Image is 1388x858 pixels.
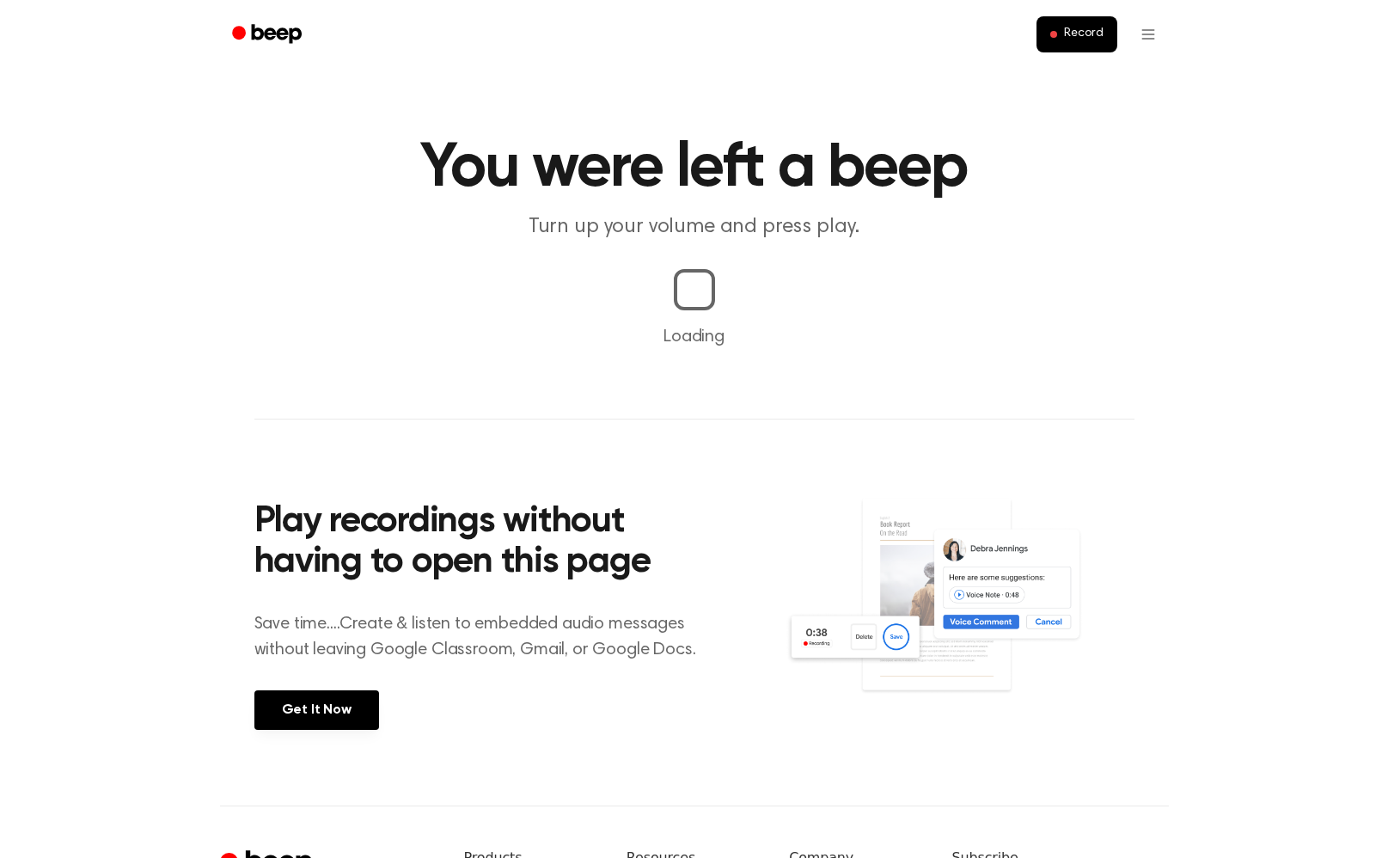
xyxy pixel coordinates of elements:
h2: Play recordings without having to open this page [254,502,718,584]
span: Record [1064,27,1103,42]
a: Get It Now [254,690,379,730]
p: Turn up your volume and press play. [364,213,1024,242]
button: Open menu [1128,14,1169,55]
a: Beep [220,18,317,52]
h1: You were left a beep [254,138,1134,199]
img: Voice Comments on Docs and Recording Widget [786,497,1134,728]
button: Record [1036,16,1116,52]
p: Loading [21,324,1367,350]
p: Save time....Create & listen to embedded audio messages without leaving Google Classroom, Gmail, ... [254,611,718,663]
